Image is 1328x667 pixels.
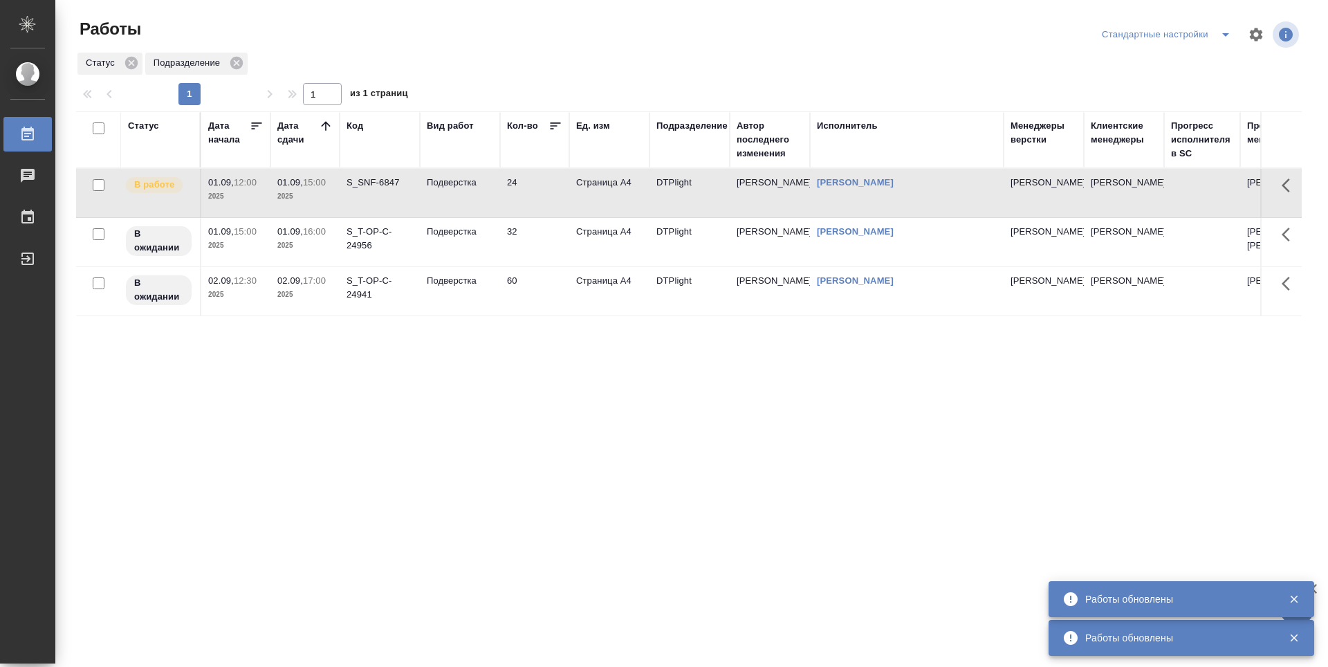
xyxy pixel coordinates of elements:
[730,169,810,217] td: [PERSON_NAME]
[1085,592,1268,606] div: Работы обновлены
[730,218,810,266] td: [PERSON_NAME]
[1084,267,1164,316] td: [PERSON_NAME]
[1273,21,1302,48] span: Посмотреть информацию
[347,225,413,253] div: S_T-OP-C-24956
[1011,274,1077,288] p: [PERSON_NAME]
[277,288,333,302] p: 2025
[427,119,474,133] div: Вид работ
[234,226,257,237] p: 15:00
[569,218,649,266] td: Страница А4
[134,276,183,304] p: В ожидании
[500,267,569,316] td: 60
[234,177,257,188] p: 12:00
[277,239,333,253] p: 2025
[154,56,225,70] p: Подразделение
[649,267,730,316] td: DTPlight
[145,53,248,75] div: Подразделение
[1273,169,1307,202] button: Здесь прячутся важные кнопки
[1011,225,1077,239] p: [PERSON_NAME]
[124,274,193,307] div: Исполнитель назначен, приступать к работе пока рано
[347,274,413,302] div: S_T-OP-C-24941
[277,226,303,237] p: 01.09,
[77,53,142,75] div: Статус
[817,177,894,188] a: [PERSON_NAME]
[649,218,730,266] td: DTPlight
[1240,267,1320,316] td: [PERSON_NAME]
[500,218,569,266] td: 32
[208,119,250,147] div: Дата начала
[1239,18,1273,51] span: Настроить таблицу
[1084,169,1164,217] td: [PERSON_NAME]
[134,227,183,255] p: В ожидании
[234,275,257,286] p: 12:30
[208,177,234,188] p: 01.09,
[1011,119,1077,147] div: Менеджеры верстки
[303,177,326,188] p: 15:00
[1273,218,1307,251] button: Здесь прячутся важные кнопки
[507,119,538,133] div: Кол-во
[1247,119,1313,147] div: Проектные менеджеры
[1171,119,1233,161] div: Прогресс исполнителя в SC
[128,119,159,133] div: Статус
[124,225,193,257] div: Исполнитель назначен, приступать к работе пока рано
[1091,119,1157,147] div: Клиентские менеджеры
[1011,176,1077,190] p: [PERSON_NAME]
[569,267,649,316] td: Страница А4
[277,275,303,286] p: 02.09,
[730,267,810,316] td: [PERSON_NAME]
[303,275,326,286] p: 17:00
[1098,24,1239,46] div: split button
[1084,218,1164,266] td: [PERSON_NAME]
[86,56,120,70] p: Статус
[569,169,649,217] td: Страница А4
[208,239,264,253] p: 2025
[427,176,493,190] p: Подверстка
[1280,593,1308,605] button: Закрыть
[208,288,264,302] p: 2025
[1247,225,1313,253] p: [PERSON_NAME], [PERSON_NAME]
[1240,169,1320,217] td: [PERSON_NAME]
[277,119,319,147] div: Дата сдачи
[124,176,193,194] div: Исполнитель выполняет работу
[737,119,803,161] div: Автор последнего изменения
[350,85,408,105] span: из 1 страниц
[427,274,493,288] p: Подверстка
[649,169,730,217] td: DTPlight
[817,226,894,237] a: [PERSON_NAME]
[1273,267,1307,300] button: Здесь прячутся важные кнопки
[500,169,569,217] td: 24
[1085,631,1268,645] div: Работы обновлены
[76,18,141,40] span: Работы
[208,190,264,203] p: 2025
[817,119,878,133] div: Исполнитель
[277,190,333,203] p: 2025
[277,177,303,188] p: 01.09,
[208,226,234,237] p: 01.09,
[303,226,326,237] p: 16:00
[576,119,610,133] div: Ед. изм
[347,176,413,190] div: S_SNF-6847
[134,178,174,192] p: В работе
[208,275,234,286] p: 02.09,
[1280,632,1308,644] button: Закрыть
[427,225,493,239] p: Подверстка
[656,119,728,133] div: Подразделение
[347,119,363,133] div: Код
[817,275,894,286] a: [PERSON_NAME]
